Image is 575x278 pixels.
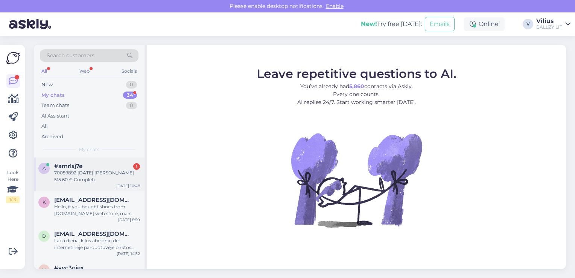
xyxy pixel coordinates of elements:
span: Enable [324,3,346,9]
span: Search customers [47,52,94,60]
button: Emails [425,17,455,31]
span: d [42,233,46,239]
div: [DATE] 8:50 [118,217,140,223]
div: Try free [DATE]: [361,20,422,29]
span: Leave repetitive questions to AI. [257,66,456,81]
span: #yvc3niex [54,264,84,271]
div: Laba diena, kilus abejonių dėl internetinėje parduotuvėje pirktos prekės kokybės, rašykite el.paš... [54,237,140,251]
span: k [43,199,46,205]
div: 1 [133,163,140,170]
div: New [41,81,53,89]
div: 0 [126,102,137,109]
b: 5,860 [349,82,364,89]
div: AI Assistant [41,112,69,120]
b: New! [361,20,377,27]
div: Hello, if you bought shoes from [DOMAIN_NAME] web store, main warehouse based in [GEOGRAPHIC_DATA... [54,203,140,217]
div: 0 [126,81,137,89]
div: All [40,66,49,76]
div: Team chats [41,102,69,109]
div: Vilius [536,18,562,24]
div: Online [464,17,505,31]
div: Archived [41,133,63,141]
div: BALLZY LIT [536,24,562,30]
div: 34 [123,92,137,99]
div: 1 / 3 [6,196,20,203]
a: ViliusBALLZY LIT [536,18,570,30]
span: y [43,267,46,273]
span: dinaslakeriuks@gmail.com [54,231,132,237]
div: Look Here [6,169,20,203]
div: V [523,19,533,29]
div: [DATE] 10:48 [116,183,140,189]
span: My chats [79,146,99,153]
span: #amrlsj7e [54,163,82,170]
span: kristina.velickaite2018@gmail.com [54,197,132,203]
div: All [41,122,48,130]
div: 70059892 [DATE] [PERSON_NAME] 515.60 € Complete [54,170,140,183]
div: Socials [120,66,138,76]
div: Web [78,66,91,76]
span: a [43,165,46,171]
div: My chats [41,92,65,99]
img: No Chat active [289,112,424,247]
p: You’ve already had contacts via Askly. Every one counts. AI replies 24/7. Start working smarter [... [257,82,456,106]
img: Askly Logo [6,51,20,65]
div: [DATE] 14:32 [117,251,140,257]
